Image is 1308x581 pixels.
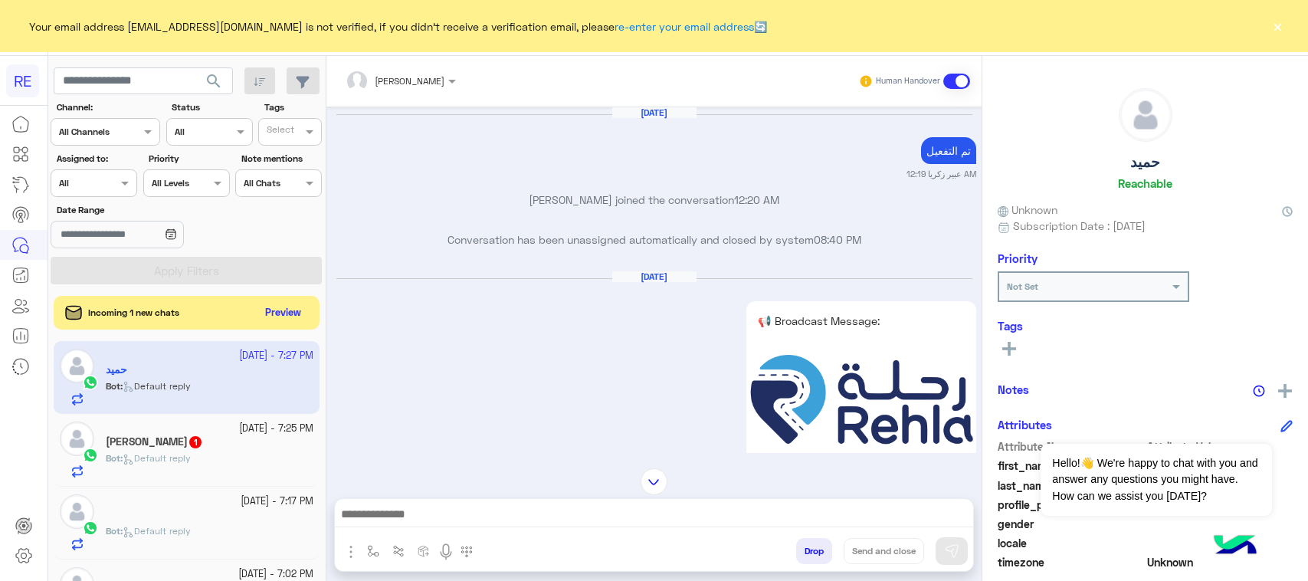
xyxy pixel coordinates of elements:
[615,20,754,33] a: re-enter your email address
[1278,384,1292,398] img: add
[998,319,1293,333] h6: Tags
[1130,153,1160,171] h5: حميد
[57,203,228,217] label: Date Range
[1147,535,1293,551] span: null
[944,543,959,559] img: send message
[796,538,832,564] button: Drop
[998,418,1052,432] h6: Attributes
[746,333,976,466] img: null
[1208,520,1262,573] img: hulul-logo.png
[437,543,455,561] img: send voice note
[386,538,411,563] button: Trigger scenario
[106,525,123,537] b: :
[60,422,94,456] img: defaultAdmin.png
[57,100,159,114] label: Channel:
[998,438,1144,455] span: Attribute Name
[814,233,861,246] span: 08:40 PM
[259,302,308,324] button: Preview
[998,554,1144,570] span: timezone
[906,168,976,180] small: عبير زكريا 12:19 AM
[998,458,1144,474] span: first_name
[1007,281,1038,292] b: Not Set
[361,538,386,563] button: select flow
[60,494,94,529] img: defaultAdmin.png
[51,257,322,284] button: Apply Filters
[998,516,1144,532] span: gender
[264,123,294,140] div: Select
[241,152,320,166] label: Note mentions
[612,271,697,282] h6: [DATE]
[998,202,1057,218] span: Unknown
[1270,18,1285,34] button: ×
[734,193,779,206] span: 12:20 AM
[29,18,767,34] span: Your email address [EMAIL_ADDRESS][DOMAIN_NAME] is not verified, if you didn't receive a verifica...
[241,494,313,509] small: [DATE] - 7:17 PM
[106,435,203,448] h5: ابو حمد
[998,382,1029,396] h6: Notes
[6,64,39,97] div: RE
[333,192,976,208] p: [PERSON_NAME] joined the conversation
[367,545,379,557] img: select flow
[106,452,123,464] b: :
[1120,89,1172,141] img: defaultAdmin.png
[106,452,120,464] span: Bot
[1041,444,1271,516] span: Hello!👋 We're happy to chat with you and answer any questions you might have. How can we assist y...
[411,538,437,563] button: create order
[83,448,98,463] img: WhatsApp
[844,538,924,564] button: Send and close
[1118,176,1172,190] h6: Reachable
[998,478,1144,494] span: last_name
[998,497,1144,513] span: profile_pic
[149,152,228,166] label: Priority
[1147,516,1293,532] span: null
[342,543,360,561] img: send attachment
[461,546,473,558] img: make a call
[123,525,191,537] span: Default reply
[189,436,202,448] span: 1
[612,107,697,118] h6: [DATE]
[998,535,1144,551] span: locale
[998,251,1038,265] h6: Priority
[392,545,405,557] img: Trigger scenario
[83,520,98,536] img: WhatsApp
[1013,218,1146,234] span: Subscription Date : [DATE]
[172,100,251,114] label: Status
[106,525,120,537] span: Bot
[57,152,136,166] label: Assigned to:
[205,72,223,90] span: search
[88,306,179,320] span: Incoming 1 new chats
[418,545,430,557] img: create order
[758,313,965,329] p: 📢 Broadcast Message:
[375,75,444,87] span: [PERSON_NAME]
[1147,554,1293,570] span: Unknown
[641,468,667,495] img: scroll
[239,422,313,436] small: [DATE] - 7:25 PM
[195,67,233,100] button: search
[123,452,191,464] span: Default reply
[921,137,976,164] p: 27/7/2025, 12:19 AM
[333,231,976,248] p: Conversation has been unassigned automatically and closed by system
[876,75,940,87] small: Human Handover
[1253,385,1265,397] img: notes
[264,100,320,114] label: Tags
